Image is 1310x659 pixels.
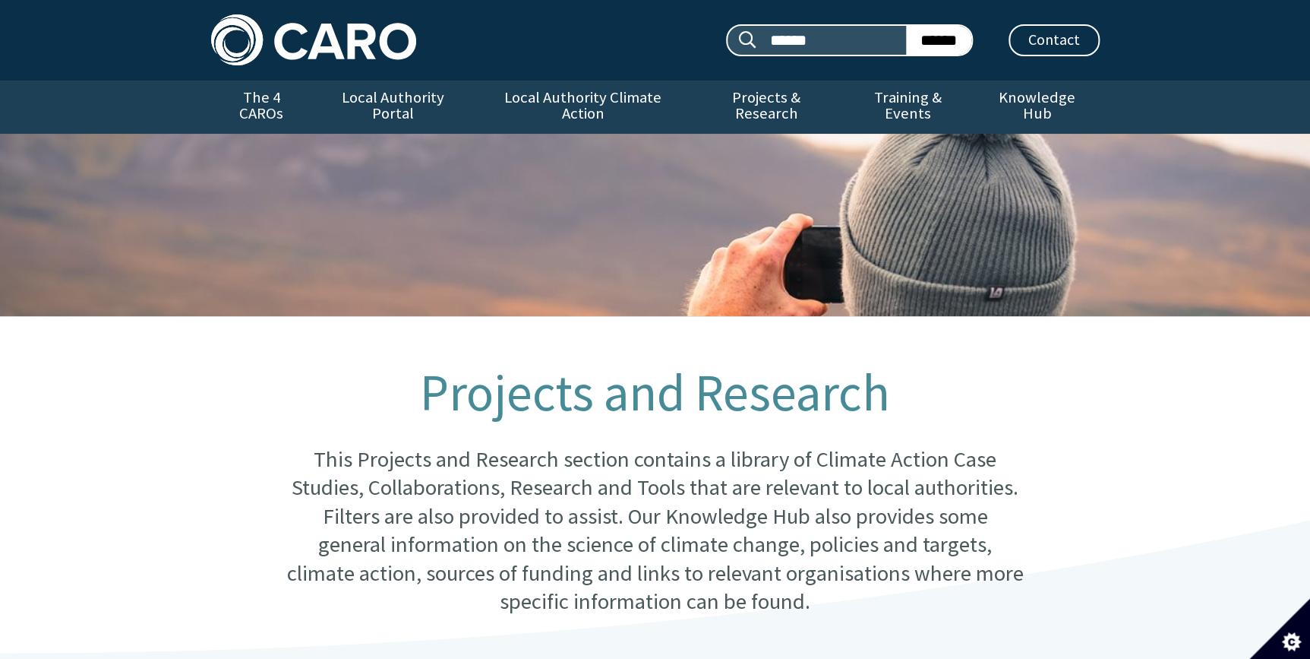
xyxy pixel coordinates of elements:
a: Projects & Research [691,81,841,134]
a: Local Authority Climate Action [475,81,691,134]
button: Set cookie preferences [1249,598,1310,659]
img: Caro logo [211,14,416,65]
a: Knowledge Hub [974,81,1099,134]
a: Local Authority Portal [312,81,475,134]
p: This Projects and Research section contains a library of Climate Action Case Studies, Collaborati... [286,445,1023,616]
a: Training & Events [841,81,974,134]
a: The 4 CAROs [211,81,312,134]
a: Contact [1009,24,1100,56]
h1: Projects and Research [286,365,1023,421]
